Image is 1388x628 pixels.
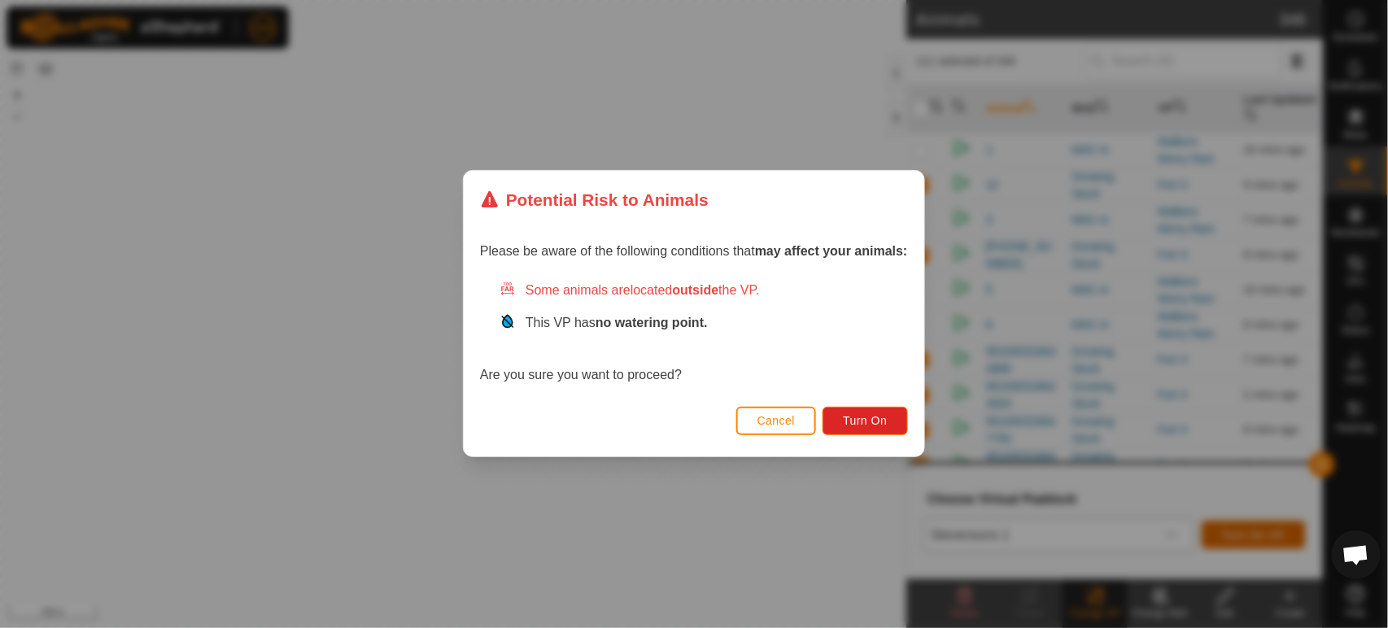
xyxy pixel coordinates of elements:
strong: no watering point. [596,316,708,330]
span: Please be aware of the following conditions that [480,245,908,259]
span: This VP has [526,316,708,330]
div: Potential Risk to Animals [480,187,709,212]
div: Some animals are [500,281,908,301]
button: Turn On [823,407,908,435]
span: Turn On [844,415,888,428]
strong: may affect your animals: [755,245,908,259]
strong: outside [673,284,719,298]
span: located the VP. [631,284,760,298]
div: Open chat [1332,530,1381,579]
button: Cancel [736,407,817,435]
span: Cancel [757,415,796,428]
div: Are you sure you want to proceed? [480,281,908,386]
